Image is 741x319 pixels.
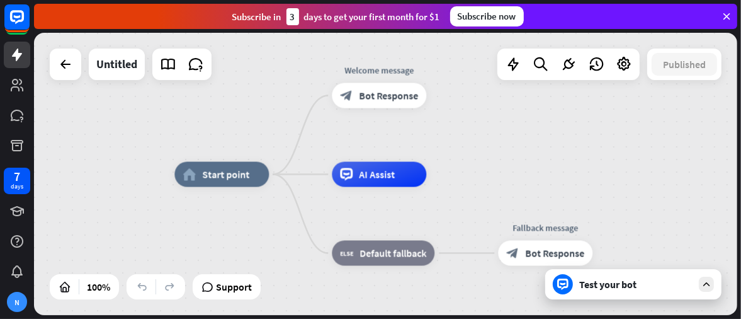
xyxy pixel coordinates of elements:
div: Fallback message [489,222,602,235]
button: Open LiveChat chat widget [10,5,48,43]
div: Untitled [96,49,137,80]
div: N [7,292,27,312]
button: Published [652,53,717,76]
div: days [11,182,23,191]
span: Start point [202,168,249,181]
i: home_2 [183,168,196,181]
span: Bot Response [525,247,584,260]
div: Welcome message [322,64,436,77]
span: AI Assist [359,168,395,181]
i: block_bot_response [340,90,353,102]
span: Bot Response [359,90,418,102]
i: block_bot_response [506,247,519,260]
span: Support [216,277,252,297]
span: Default fallback [359,247,426,260]
div: Subscribe now [450,6,524,26]
div: 100% [83,277,114,297]
div: Subscribe in days to get your first month for $1 [232,8,440,25]
a: 7 days [4,168,30,194]
div: 3 [286,8,299,25]
div: 7 [14,171,20,182]
div: Test your bot [579,278,693,291]
i: block_fallback [340,247,353,260]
